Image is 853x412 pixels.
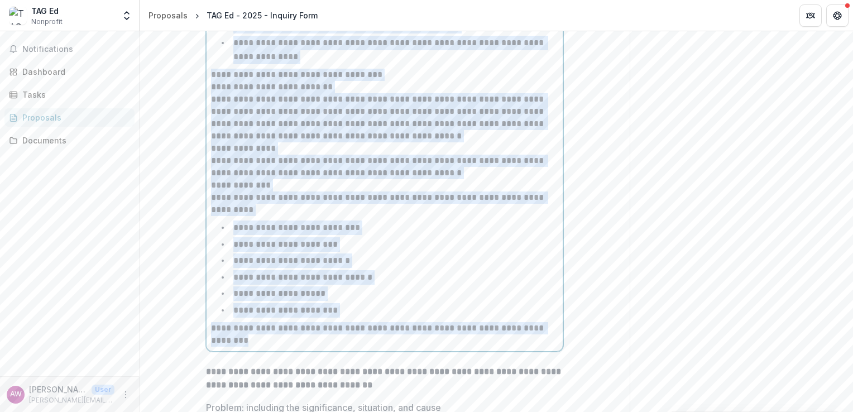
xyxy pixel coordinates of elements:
p: User [92,385,114,395]
div: Proposals [22,112,126,123]
a: Documents [4,131,135,150]
div: TAG Ed [31,5,63,17]
div: Tasks [22,89,126,100]
button: More [119,388,132,401]
a: Proposals [4,108,135,127]
span: Notifications [22,45,130,54]
nav: breadcrumb [144,7,322,23]
div: TAG Ed - 2025 - Inquiry Form [207,9,318,21]
img: TAG Ed [9,7,27,25]
a: Proposals [144,7,192,23]
button: Get Help [826,4,849,27]
button: Notifications [4,40,135,58]
button: Partners [799,4,822,27]
div: Proposals [148,9,188,21]
button: Open entity switcher [119,4,135,27]
a: Dashboard [4,63,135,81]
div: Anwar Walker [10,391,22,398]
a: Tasks [4,85,135,104]
p: [PERSON_NAME] [29,384,87,395]
span: Nonprofit [31,17,63,27]
div: Dashboard [22,66,126,78]
p: [PERSON_NAME][EMAIL_ADDRESS][DOMAIN_NAME] [29,395,114,405]
div: Documents [22,135,126,146]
